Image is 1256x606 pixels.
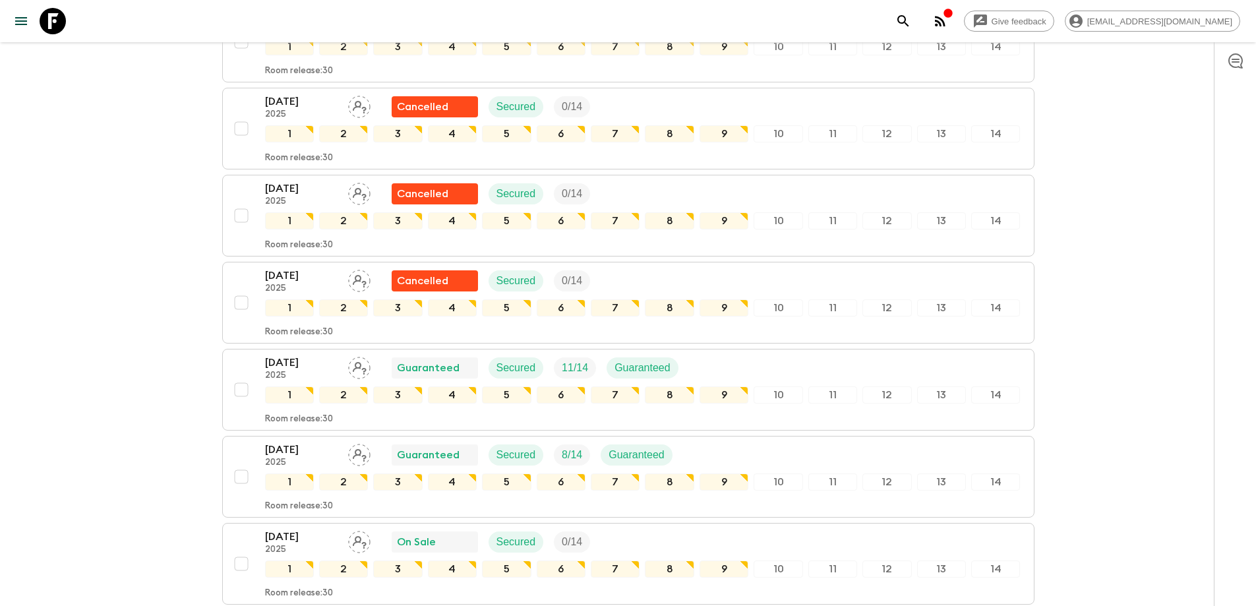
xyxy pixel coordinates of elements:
[392,183,478,204] div: Flash Pack cancellation
[265,473,314,491] div: 1
[265,355,338,371] p: [DATE]
[591,125,640,142] div: 7
[482,299,531,317] div: 5
[862,386,911,404] div: 12
[496,534,536,550] p: Secured
[645,212,694,229] div: 8
[917,212,966,229] div: 13
[482,561,531,578] div: 5
[917,125,966,142] div: 13
[319,561,368,578] div: 2
[265,299,314,317] div: 1
[496,447,536,463] p: Secured
[862,561,911,578] div: 12
[265,371,338,381] p: 2025
[265,414,333,425] p: Room release: 30
[428,38,477,55] div: 4
[808,38,857,55] div: 11
[222,436,1034,518] button: [DATE]2025Assign pack leaderGuaranteedSecuredTrip FillGuaranteed1234567891011121314Room release:30
[265,66,333,76] p: Room release: 30
[614,360,671,376] p: Guaranteed
[754,473,802,491] div: 10
[265,327,333,338] p: Room release: 30
[645,386,694,404] div: 8
[609,447,665,463] p: Guaranteed
[700,212,748,229] div: 9
[265,545,338,555] p: 2025
[754,212,802,229] div: 10
[1065,11,1240,32] div: [EMAIL_ADDRESS][DOMAIN_NAME]
[482,386,531,404] div: 5
[265,529,338,545] p: [DATE]
[373,38,422,55] div: 3
[373,386,422,404] div: 3
[984,16,1054,26] span: Give feedback
[562,534,582,550] p: 0 / 14
[591,561,640,578] div: 7
[222,262,1034,344] button: [DATE]2025Assign pack leaderFlash Pack cancellationSecuredTrip Fill1234567891011121314Room releas...
[700,38,748,55] div: 9
[754,561,802,578] div: 10
[917,561,966,578] div: 13
[428,386,477,404] div: 4
[392,270,478,291] div: Flash Pack cancellation
[482,473,531,491] div: 5
[265,125,314,142] div: 1
[222,349,1034,431] button: [DATE]2025Assign pack leaderGuaranteedSecuredTrip FillGuaranteed1234567891011121314Room release:30
[265,197,338,207] p: 2025
[562,360,588,376] p: 11 / 14
[482,38,531,55] div: 5
[319,38,368,55] div: 2
[265,442,338,458] p: [DATE]
[645,473,694,491] div: 8
[917,299,966,317] div: 13
[700,299,748,317] div: 9
[537,38,585,55] div: 6
[862,125,911,142] div: 12
[971,38,1020,55] div: 14
[373,561,422,578] div: 3
[1080,16,1240,26] span: [EMAIL_ADDRESS][DOMAIN_NAME]
[428,473,477,491] div: 4
[319,212,368,229] div: 2
[319,299,368,317] div: 2
[428,561,477,578] div: 4
[862,473,911,491] div: 12
[265,240,333,251] p: Room release: 30
[265,38,314,55] div: 1
[348,100,371,110] span: Assign pack leader
[265,181,338,197] p: [DATE]
[373,125,422,142] div: 3
[265,268,338,284] p: [DATE]
[754,299,802,317] div: 10
[319,386,368,404] div: 2
[591,473,640,491] div: 7
[554,531,590,553] div: Trip Fill
[489,183,544,204] div: Secured
[754,38,802,55] div: 10
[700,473,748,491] div: 9
[489,357,544,379] div: Secured
[428,212,477,229] div: 4
[591,299,640,317] div: 7
[754,125,802,142] div: 10
[265,386,314,404] div: 1
[496,186,536,202] p: Secured
[8,8,34,34] button: menu
[397,360,460,376] p: Guaranteed
[554,270,590,291] div: Trip Fill
[265,501,333,512] p: Room release: 30
[319,125,368,142] div: 2
[489,531,544,553] div: Secured
[397,273,448,289] p: Cancelled
[562,447,582,463] p: 8 / 14
[808,212,857,229] div: 11
[373,473,422,491] div: 3
[917,386,966,404] div: 13
[397,447,460,463] p: Guaranteed
[537,212,585,229] div: 6
[562,186,582,202] p: 0 / 14
[591,38,640,55] div: 7
[808,561,857,578] div: 11
[591,212,640,229] div: 7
